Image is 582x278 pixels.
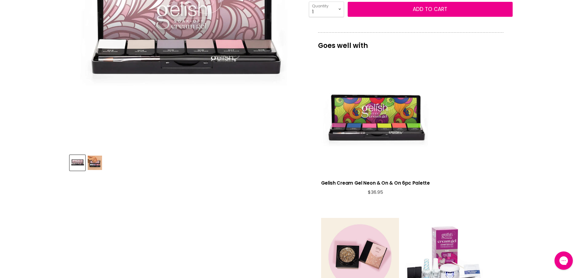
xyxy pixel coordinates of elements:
button: Gelish Cream Gel Put It In Neutral 6pc Palette [70,155,85,171]
h3: Gelish Cream Gel Neon & On & On 6pc Palette [321,179,430,186]
img: Gelish Cream Gel Put It In Neutral 6pc Palette [88,156,102,170]
a: View product:Gelish Cream Gel Neon & On & On 6pc Palette [321,175,430,190]
a: View product:Gelish Cream Gel Neon & On & On 6pc Palette [321,66,430,175]
span: $36.95 [368,189,383,195]
button: Gelish Cream Gel Put It In Neutral 6pc Palette [87,155,103,171]
select: Quantity [309,2,344,17]
div: Product thumbnails [69,153,299,171]
img: Gelish Cream Gel Put It In Neutral 6pc Palette [70,156,85,170]
span: Add to cart [413,5,447,13]
p: Goes well with [318,32,503,52]
iframe: Gorgias live chat messenger [551,249,576,272]
button: Add to cart [348,2,513,17]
